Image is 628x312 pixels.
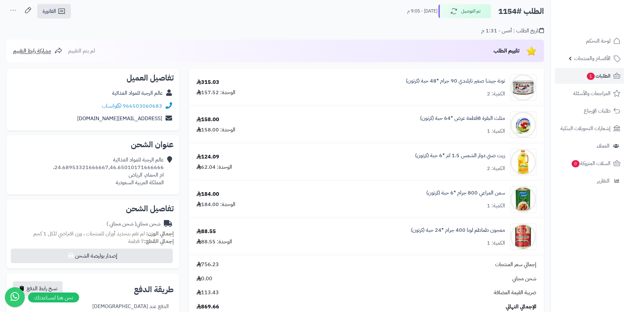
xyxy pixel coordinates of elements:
[584,106,611,116] span: طلبات الإرجاع
[487,202,505,210] div: الكمية: 1
[92,303,169,310] div: الدفع عند [DEMOGRAPHIC_DATA]
[555,121,624,136] a: إشعارات التحويلات البنكية
[493,47,520,55] span: تقييم الطلب
[196,289,219,296] span: 113.43
[426,189,505,197] a: سمن المراعي 800 جرام *6 حبة (كرتون)
[415,152,505,159] a: زيت صني دوار الشمس 1.5 لتر *6 حبة (كرتون)
[487,90,505,98] div: الكمية: 2
[555,86,624,101] a: المراجعات والأسئلة
[13,47,62,55] a: مشاركة رابط التقييم
[13,47,51,55] span: مشاركة رابط التقييم
[574,54,611,63] span: الأقسام والمنتجات
[510,149,536,175] img: 1747454357-51hLYFOhvOL._AC_SL1000-90x90.jpg
[510,112,536,138] img: 1747328488-sftvvGK9nmA5Rz0p4EzW1VCBNuWfyBus-90x90.jpg
[33,230,145,238] span: لم تقم بتحديد أوزان للمنتجات ، وزن افتراضي للكل 1 كجم
[37,4,71,18] a: الفاتورة
[196,89,235,96] div: الوحدة: 157.52
[555,138,624,154] a: العملاء
[196,238,232,246] div: الوحدة: 88.55
[196,261,219,268] span: 756.23
[573,89,611,98] span: المراجعات والأسئلة
[13,281,63,296] button: نسخ رابط الدفع
[586,71,611,81] span: الطلبات
[407,8,437,15] small: [DATE] - 9:05 م
[481,27,544,35] div: تاريخ الطلب : أمس - 1:31 م
[438,4,491,18] button: تم التوصيل
[560,124,611,133] span: إشعارات التحويلات البنكية
[587,73,595,80] span: 1
[106,220,136,228] span: ( شحن مجاني )
[12,205,174,213] h2: تفاصيل الشحن
[555,103,624,119] a: طلبات الإرجاع
[196,116,219,123] div: 158.00
[146,230,174,238] strong: إجمالي الوزن:
[555,33,624,49] a: لوحة التحكم
[196,79,219,86] div: 315.03
[134,286,174,294] h2: طريقة الدفع
[53,156,164,186] div: عالم الرجبة للمواد الغذائية 24.68953321666667,46.65010171666666، ام الحمام، الرياض المملكة العربي...
[196,228,216,235] div: 88.55
[196,275,212,283] span: 0.00
[498,5,544,18] h2: الطلب #1154
[583,18,622,32] img: logo-2.png
[196,153,219,161] div: 124.09
[12,74,174,82] h2: تفاصيل العميل
[11,249,173,263] button: إصدار بوليصة الشحن
[102,102,121,110] a: واتساب
[510,224,536,250] img: 1747514315-81JM8arq0BL._AC_SL1500-90x90.jpg
[510,186,536,213] img: 1747458523-61MEJ-grI7L._AC_SL1200-90x90.jpg
[196,201,235,208] div: الوحدة: 184.00
[411,226,505,234] a: معجون طماطم لونا 400 جرام *24 حبة (كرتون)
[406,77,505,85] a: تونة جيشا صغير تايلندي 90 جرام *48 حبة (كرتون)
[77,115,162,122] a: [EMAIL_ADDRESS][DOMAIN_NAME]
[506,303,536,311] span: الإجمالي النهائي
[510,74,536,101] img: 1747287926-f8266b3f-4fb7-48b3-84ba-d7269b3f-90x90.jpg
[196,303,219,311] span: 869.66
[420,115,505,122] a: مثلث البقرة 8قطعة عرض *64 حبة (كرتون)
[196,163,232,171] div: الوحدة: 62.04
[27,285,57,293] span: نسخ رابط الدفع
[555,68,624,84] a: الطلبات1
[495,261,536,268] span: إجمالي سعر المنتجات
[586,36,611,46] span: لوحة التحكم
[196,191,219,198] div: 184.00
[128,237,174,245] small: 7 قطعة
[597,176,610,186] span: التقارير
[487,127,505,135] div: الكمية: 1
[112,89,163,97] a: عالم الرجبة للمواد الغذائية
[494,289,536,296] span: ضريبة القيمة المضافة
[555,156,624,171] a: السلات المتروكة0
[597,141,610,151] span: العملاء
[106,220,161,228] div: شحن مجاني
[68,47,95,55] span: لم يتم التقييم
[572,160,580,167] span: 0
[196,126,235,134] div: الوحدة: 158.00
[555,173,624,189] a: التقارير
[144,237,174,245] strong: إجمالي القطع:
[12,141,174,149] h2: عنوان الشحن
[571,159,611,168] span: السلات المتروكة
[123,102,162,110] a: 966503060683
[487,239,505,247] div: الكمية: 1
[512,275,536,283] span: شحن مجاني
[487,165,505,172] div: الكمية: 2
[43,7,56,15] span: الفاتورة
